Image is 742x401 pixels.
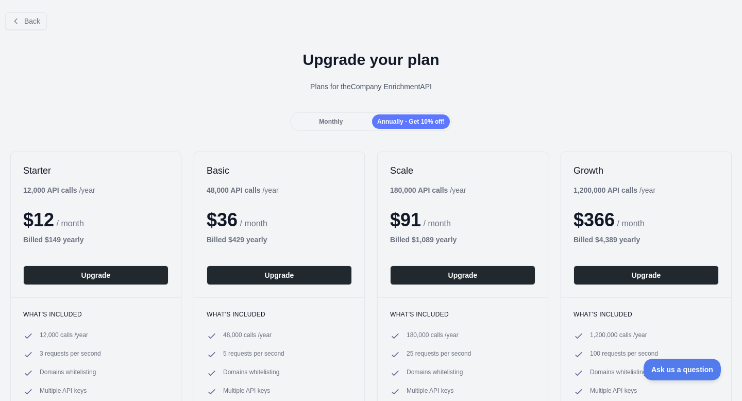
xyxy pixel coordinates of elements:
[207,186,261,194] b: 48,000 API calls
[207,164,352,177] h2: Basic
[390,186,448,194] b: 180,000 API calls
[390,209,421,230] span: $ 91
[390,164,535,177] h2: Scale
[390,185,466,195] div: / year
[574,209,615,230] span: $ 366
[644,359,721,380] iframe: Toggle Customer Support
[574,164,719,177] h2: Growth
[207,185,279,195] div: / year
[574,185,655,195] div: / year
[574,186,637,194] b: 1,200,000 API calls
